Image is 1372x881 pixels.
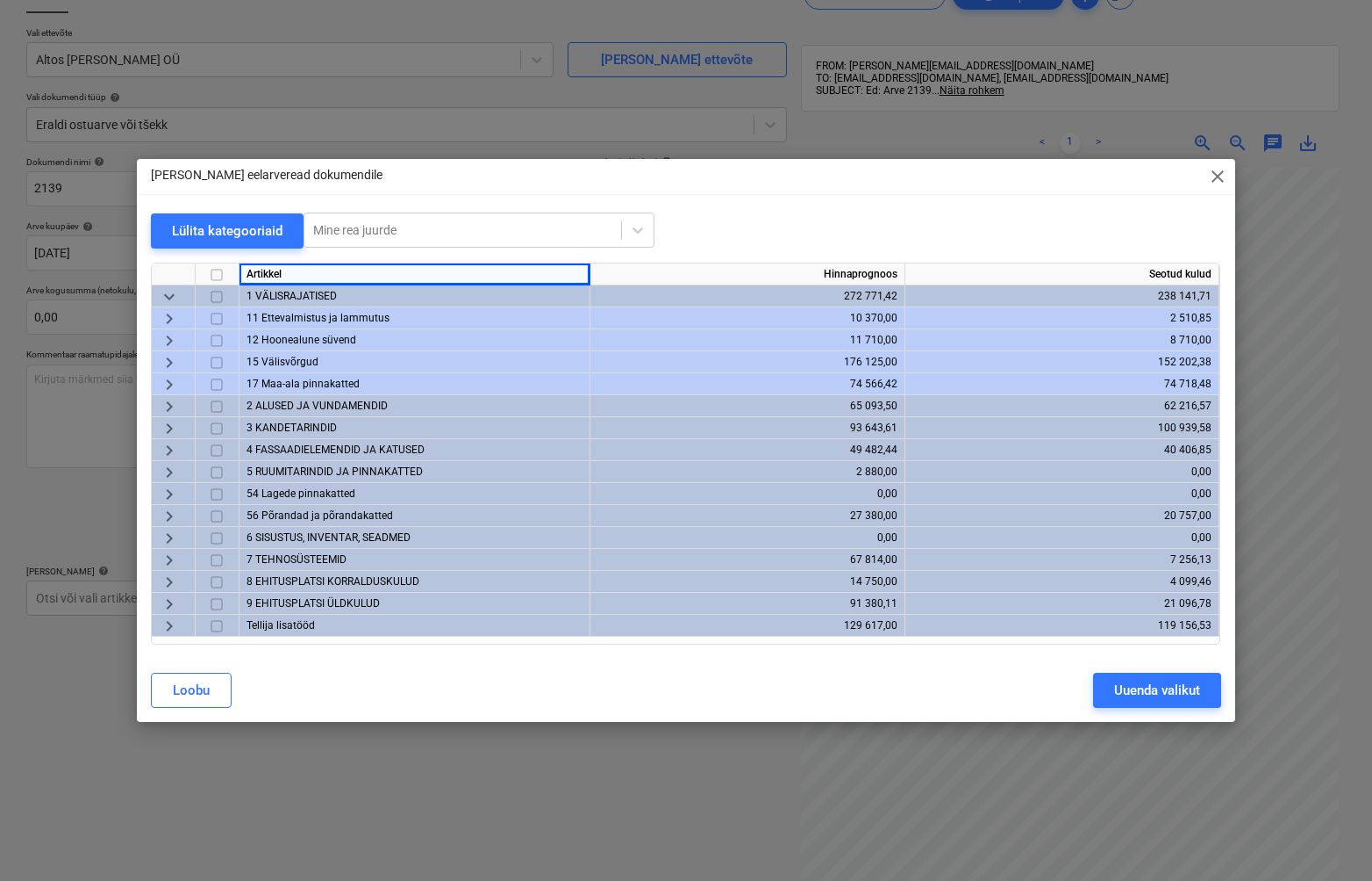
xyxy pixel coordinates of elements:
span: Tellija lisatööd [247,619,315,632]
span: 8 EHITUSPLATSI KORRALDUSKULUD [247,575,419,588]
span: keyboard_arrow_right [159,462,180,483]
span: 56 Põrandad ja põrandakatted [247,509,393,522]
div: 74 718,48 [912,373,1211,395]
div: 21 096,78 [912,593,1211,615]
button: Lülita kategooriaid [151,213,304,249]
span: 3 KANDETARINDID [247,422,337,434]
div: 93 643,61 [597,417,897,439]
div: 10 370,00 [597,307,897,329]
div: 0,00 [912,483,1211,505]
div: 8 710,00 [912,329,1211,351]
div: 152 202,38 [912,351,1211,373]
div: 0,00 [912,461,1211,483]
div: Lülita kategooriaid [172,220,282,242]
span: close [1207,166,1228,187]
span: keyboard_arrow_right [159,550,180,571]
div: 100 939,58 [912,417,1211,439]
div: 11 710,00 [597,329,897,351]
div: 119 156,53 [912,615,1211,637]
div: 20 757,00 [912,505,1211,527]
span: keyboard_arrow_right [159,616,180,637]
div: 7 256,13 [912,549,1211,571]
span: 4 FASSAADIELEMENDID JA KATUSED [247,444,425,456]
span: 2 ALUSED JA VUNDAMENDID [247,400,388,412]
span: 5 RUUMITARINDID JA PINNAKATTED [247,466,423,478]
span: 11 Ettevalmistus ja lammutus [247,312,389,324]
div: 238 141,71 [912,285,1211,307]
div: 272 771,42 [597,285,897,307]
span: keyboard_arrow_right [159,330,180,351]
span: keyboard_arrow_right [159,572,180,593]
div: 0,00 [912,527,1211,549]
div: 49 482,44 [597,439,897,461]
div: 27 380,00 [597,505,897,527]
div: 0,00 [597,527,897,549]
span: keyboard_arrow_right [159,352,180,373]
div: Uuenda valikut [1114,679,1200,702]
div: 74 566,42 [597,373,897,395]
span: 54 Lagede pinnakatted [247,487,355,500]
div: Loobu [173,679,210,702]
span: 17 Maa-ala pinnakatted [247,378,360,390]
span: keyboard_arrow_right [159,484,180,505]
div: 67 814,00 [597,549,897,571]
span: keyboard_arrow_right [159,594,180,615]
span: 12 Hoonealune süvend [247,334,356,346]
button: Uuenda valikut [1093,673,1221,708]
div: Artikkel [239,264,590,285]
span: keyboard_arrow_right [159,374,180,395]
div: 2 510,85 [912,307,1211,329]
span: keyboard_arrow_right [159,528,180,549]
span: 9 EHITUSPLATSI ÜLDKULUD [247,597,380,610]
div: 2 880,00 [597,461,897,483]
div: 65 093,50 [597,395,897,417]
div: 14 750,00 [597,571,897,593]
div: 40 406,85 [912,439,1211,461]
span: keyboard_arrow_down [159,286,180,307]
div: 0,00 [597,483,897,505]
div: Hinnaprognoos [590,264,905,285]
div: 4 099,46 [912,571,1211,593]
span: keyboard_arrow_right [159,418,180,439]
span: keyboard_arrow_right [159,396,180,417]
p: [PERSON_NAME] eelarveread dokumendile [151,166,382,184]
div: 176 125,00 [597,351,897,373]
div: Seotud kulud [905,264,1219,285]
span: keyboard_arrow_right [159,440,180,461]
span: 7 TEHNOSÜSTEEMID [247,553,347,566]
button: Loobu [151,673,232,708]
div: 129 617,00 [597,615,897,637]
span: 15 Välisvõrgud [247,356,318,368]
span: keyboard_arrow_right [159,308,180,329]
span: 6 SISUSTUS, INVENTAR, SEADMED [247,531,411,544]
div: 91 380,11 [597,593,897,615]
span: 1 VÄLISRAJATISED [247,290,337,302]
div: 62 216,57 [912,395,1211,417]
span: keyboard_arrow_right [159,506,180,527]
